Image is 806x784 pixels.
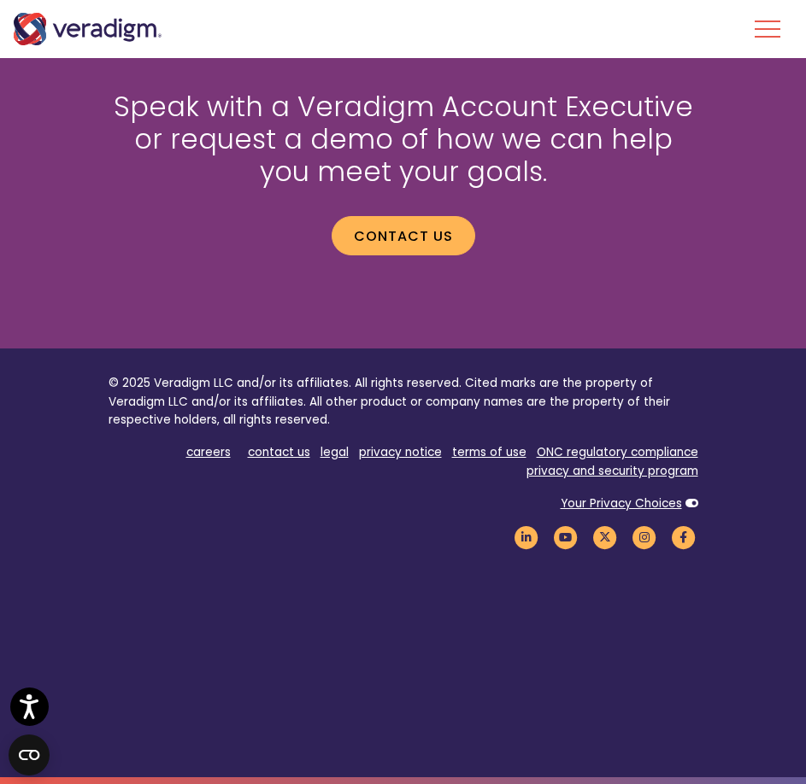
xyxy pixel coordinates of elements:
[630,529,659,546] a: Veradigm Instagram Link
[512,529,541,546] a: Veradigm LinkedIn Link
[551,529,580,546] a: Veradigm YouTube Link
[755,7,780,51] button: Toggle Navigation Menu
[9,734,50,775] button: Open CMP widget
[359,444,442,460] a: privacy notice
[109,91,698,189] h2: Speak with a Veradigm Account Executive or request a demo of how we can help you meet your goals.
[332,216,475,255] a: Contact us
[109,374,698,430] p: © 2025 Veradigm LLC and/or its affiliates. All rights reserved. Cited marks are the property of V...
[561,495,682,512] a: Your Privacy Choices
[186,444,231,460] a: careers
[248,444,310,460] a: contact us
[669,529,698,546] a: Veradigm Facebook Link
[537,444,698,460] a: ONC regulatory compliance
[591,529,620,546] a: Veradigm Twitter Link
[13,13,162,45] img: Veradigm logo
[321,444,349,460] a: legal
[527,463,698,479] a: privacy and security program
[452,444,527,460] a: terms of use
